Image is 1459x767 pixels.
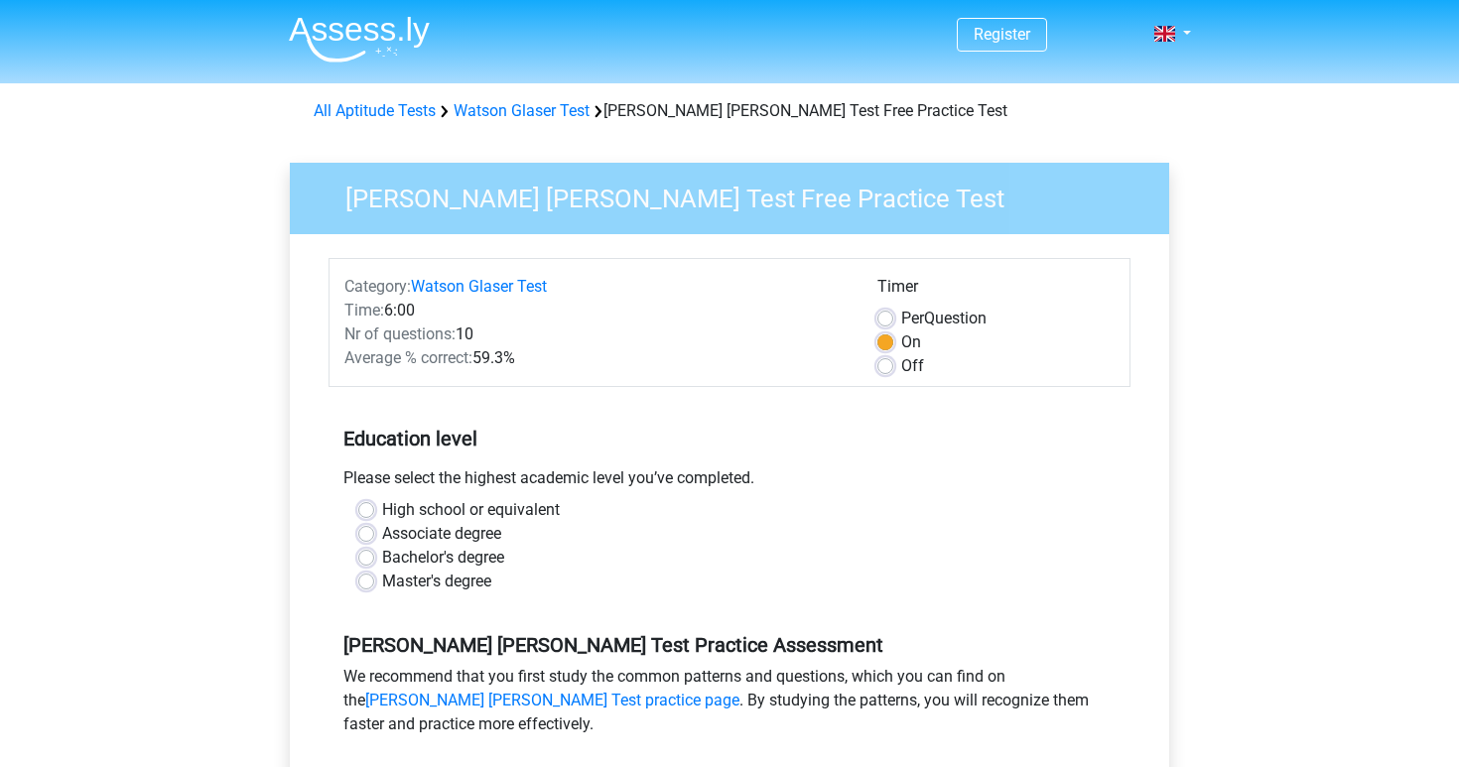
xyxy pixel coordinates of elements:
label: Question [901,307,987,330]
label: Bachelor's degree [382,546,504,570]
label: Off [901,354,924,378]
h5: Education level [343,419,1116,458]
h5: [PERSON_NAME] [PERSON_NAME] Test Practice Assessment [343,633,1116,657]
span: Category: [344,277,411,296]
a: Watson Glaser Test [411,277,547,296]
div: 59.3% [330,346,862,370]
span: Nr of questions: [344,324,456,343]
label: On [901,330,921,354]
a: Register [974,25,1030,44]
label: Master's degree [382,570,491,593]
label: High school or equivalent [382,498,560,522]
div: [PERSON_NAME] [PERSON_NAME] Test Free Practice Test [306,99,1153,123]
label: Associate degree [382,522,501,546]
h3: [PERSON_NAME] [PERSON_NAME] Test Free Practice Test [322,176,1154,214]
img: Assessly [289,16,430,63]
a: Watson Glaser Test [454,101,590,120]
a: [PERSON_NAME] [PERSON_NAME] Test practice page [365,691,739,709]
div: 6:00 [330,299,862,322]
div: 10 [330,322,862,346]
span: Average % correct: [344,348,472,367]
div: Timer [877,275,1115,307]
span: Time: [344,301,384,320]
a: All Aptitude Tests [314,101,436,120]
span: Per [901,309,924,327]
div: Please select the highest academic level you’ve completed. [329,466,1130,498]
div: We recommend that you first study the common patterns and questions, which you can find on the . ... [329,665,1130,744]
